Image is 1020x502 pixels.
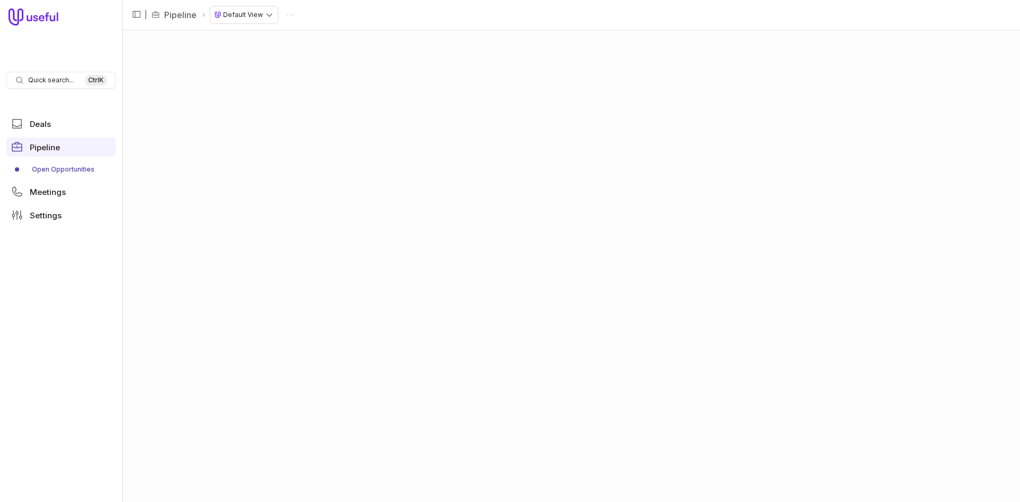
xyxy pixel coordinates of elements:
[30,143,60,151] span: Pipeline
[164,8,197,21] a: Pipeline
[129,6,144,22] button: Collapse sidebar
[28,76,74,84] span: Quick search...
[30,211,62,219] span: Settings
[30,120,51,128] span: Deals
[6,182,116,201] a: Meetings
[85,75,107,86] kbd: Ctrl K
[6,114,116,133] a: Deals
[6,138,116,157] a: Pipeline
[6,161,116,178] a: Open Opportunities
[6,206,116,225] a: Settings
[30,188,66,196] span: Meetings
[282,7,298,23] button: Actions
[6,161,116,178] div: Pipeline submenu
[144,8,147,21] span: |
